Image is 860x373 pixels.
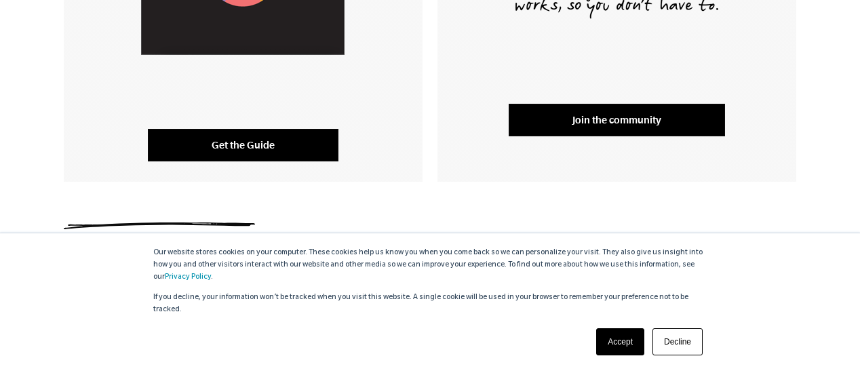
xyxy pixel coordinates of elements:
a: Privacy Policy [165,273,211,281]
p: If you decline, your information won’t be tracked when you visit this website. A single cookie wi... [153,292,707,316]
a: Get the Guide [148,129,338,161]
a: Decline [652,328,703,355]
a: Accept [596,328,644,355]
img: underline.svg [64,222,255,229]
a: Join the community [509,104,725,136]
p: Our website stores cookies on your computer. These cookies help us know you when you come back so... [153,247,707,283]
